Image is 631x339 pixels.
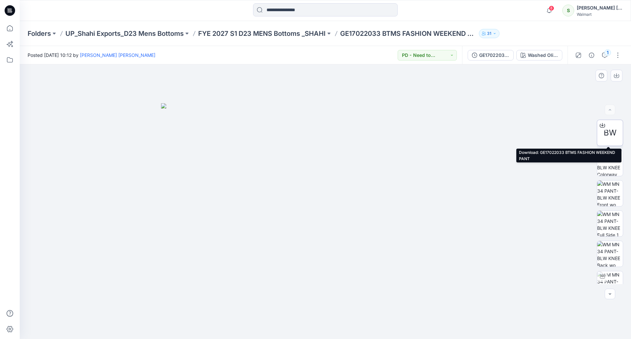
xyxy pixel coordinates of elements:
img: WM MN 34 PANT-BLW KNEE Full Side 1 wo Avatar [597,211,623,236]
button: Washed Olive [516,50,562,61]
button: GE17022033 BTMS FASHION WEEKEND PANT [468,50,514,61]
div: [PERSON_NAME] ​[PERSON_NAME] [577,4,623,12]
span: BW [604,127,617,139]
p: GE17022033 BTMS FASHION WEEKEND PANT [340,29,476,38]
div: 1 [604,49,611,56]
div: Walmart [577,12,623,17]
img: WM MN 34 PANT-BLW KNEE Turntable with Avatar [597,271,623,297]
a: Folders [28,29,51,38]
span: Posted [DATE] 10:12 by [28,52,155,59]
img: WM MN 34 PANT-BLW KNEE Colorway wo Avatar [597,150,623,176]
span: 8 [549,6,554,11]
a: FYE 2027 S1 D23 MENS Bottoms _SHAHI [198,29,326,38]
div: S​ [562,5,574,16]
button: Details [586,50,597,61]
img: WM MN 34 PANT-BLW KNEE Back wo Avatar [597,241,623,267]
div: Washed Olive [528,52,558,59]
button: 31 [479,29,500,38]
p: 31 [487,30,491,37]
a: UP_Shahi Exports_D23 Mens Bottoms [65,29,184,38]
a: [PERSON_NAME] ​[PERSON_NAME] [80,52,155,58]
button: 1 [599,50,610,61]
img: WM MN 34 PANT-BLW KNEE Front wo Avatar [597,181,623,206]
div: GE17022033 BTMS FASHION WEEKEND PANT [479,52,509,59]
